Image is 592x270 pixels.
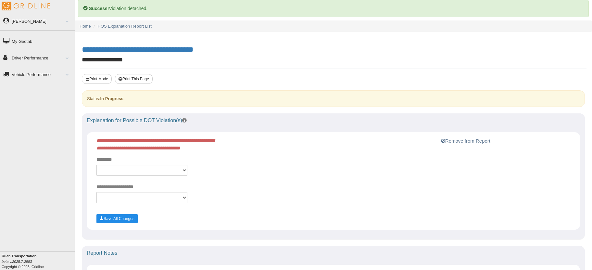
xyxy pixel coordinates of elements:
strong: In Progress [100,96,123,101]
button: Print Mode [82,74,112,84]
div: Explanation for Possible DOT Violation(s) [82,113,585,128]
button: Save [96,214,138,223]
a: HOS Explanation Report List [98,24,152,29]
img: Gridline [2,2,50,10]
div: Copyright © 2025, Gridline [2,253,75,269]
button: Remove from Report [439,137,492,145]
i: beta v.2025.7.2993 [2,260,32,264]
a: Home [80,24,91,29]
div: Report Notes [82,246,585,260]
b: Ruan Transportation [2,254,37,258]
div: Status: [82,90,585,107]
b: Success! [89,6,109,11]
button: Print This Page [115,74,153,84]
